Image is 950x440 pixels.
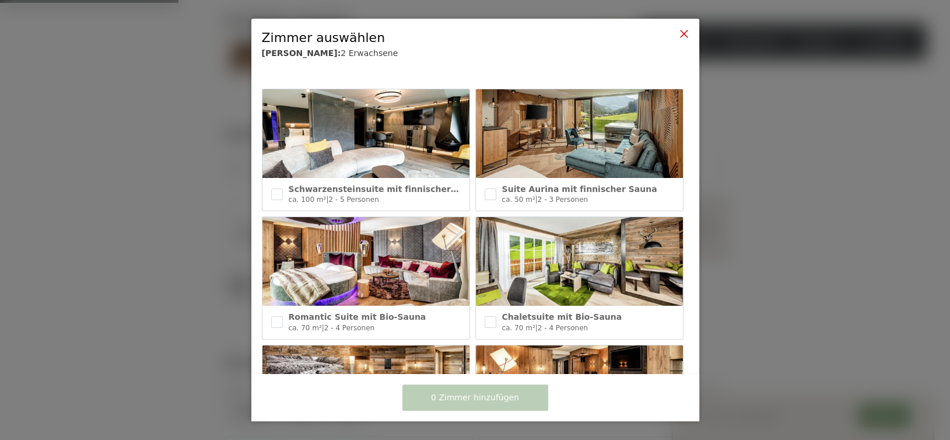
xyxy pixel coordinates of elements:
[502,312,622,322] span: Chaletsuite mit Bio-Sauna
[535,324,538,332] span: |
[262,29,653,47] div: Zimmer auswählen
[326,195,328,204] span: |
[289,312,426,322] span: Romantic Suite mit Bio-Sauna
[535,195,538,204] span: |
[324,324,374,332] span: 2 - 4 Personen
[289,184,482,194] span: Schwarzensteinsuite mit finnischer Sauna
[289,195,327,204] span: ca. 100 m²
[262,48,341,58] b: [PERSON_NAME]:
[502,184,657,194] span: Suite Aurina mit finnischer Sauna
[262,89,469,178] img: Schwarzensteinsuite mit finnischer Sauna
[538,324,588,332] span: 2 - 4 Personen
[476,217,683,306] img: Chaletsuite mit Bio-Sauna
[502,324,535,332] span: ca. 70 m²
[328,195,378,204] span: 2 - 5 Personen
[341,48,398,58] span: 2 Erwachsene
[476,345,683,434] img: Suite Deluxe mit Sauna
[289,324,322,332] span: ca. 70 m²
[262,345,469,434] img: Nature Suite mit Sauna
[322,324,324,332] span: |
[476,89,683,178] img: Suite Aurina mit finnischer Sauna
[538,195,588,204] span: 2 - 3 Personen
[262,217,469,306] img: Romantic Suite mit Bio-Sauna
[502,195,535,204] span: ca. 50 m²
